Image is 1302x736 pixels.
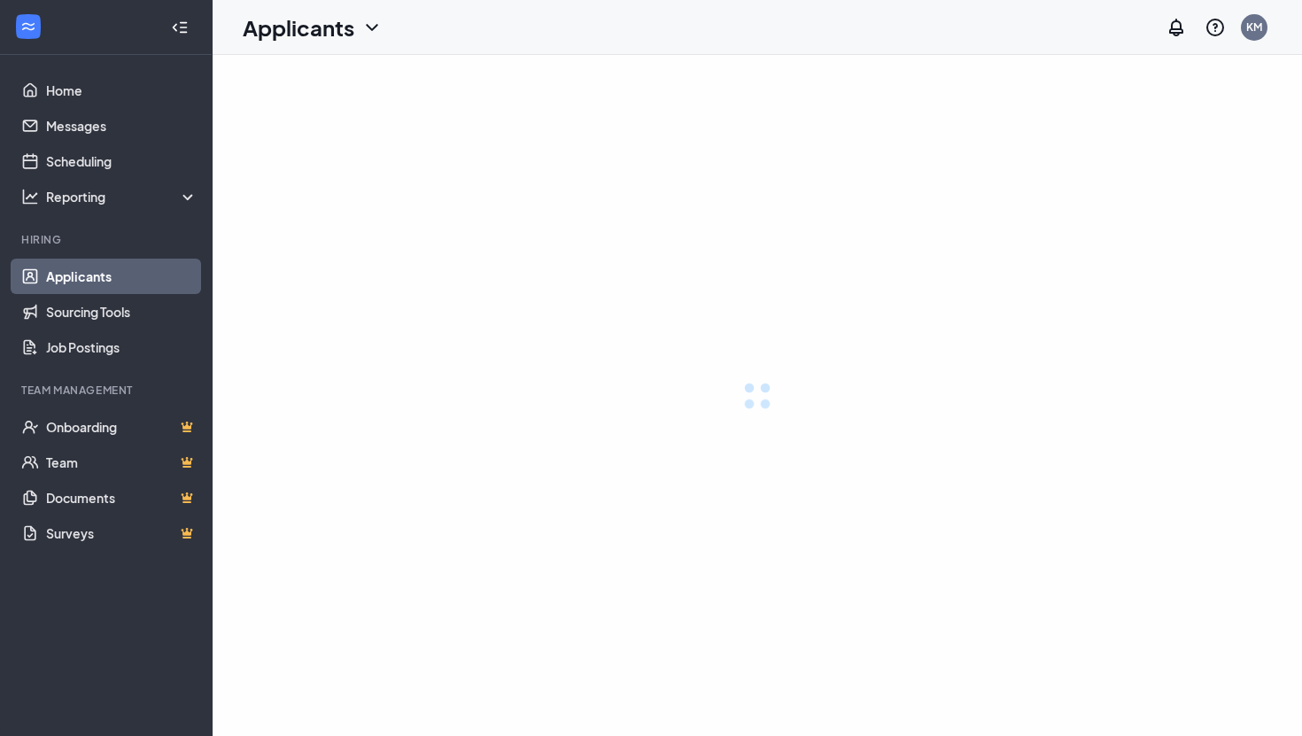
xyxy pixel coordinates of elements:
a: Scheduling [46,143,198,179]
svg: QuestionInfo [1205,17,1226,38]
a: Home [46,73,198,108]
a: Applicants [46,259,198,294]
svg: WorkstreamLogo [19,18,37,35]
div: Reporting [46,188,198,205]
a: Messages [46,108,198,143]
h1: Applicants [243,12,354,43]
div: Hiring [21,232,194,247]
a: DocumentsCrown [46,480,198,515]
svg: Collapse [171,19,189,36]
a: SurveysCrown [46,515,198,551]
svg: Notifications [1166,17,1187,38]
a: TeamCrown [46,445,198,480]
svg: Analysis [21,188,39,205]
svg: ChevronDown [361,17,383,38]
div: Team Management [21,383,194,398]
a: Sourcing Tools [46,294,198,329]
a: Job Postings [46,329,198,365]
a: OnboardingCrown [46,409,198,445]
div: KM [1246,19,1262,35]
